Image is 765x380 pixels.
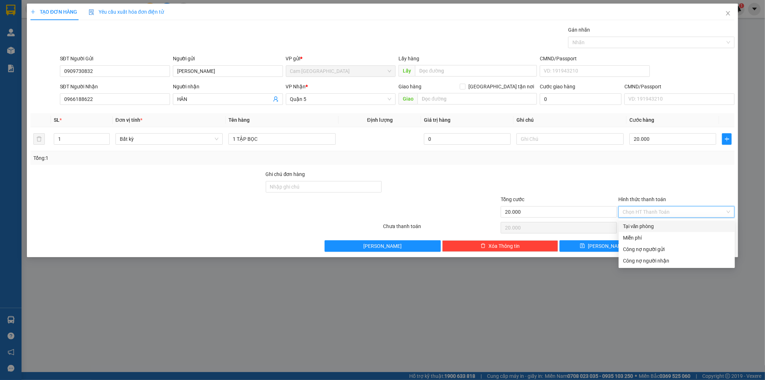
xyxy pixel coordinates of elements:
[623,222,731,230] div: Tại văn phòng
[619,255,735,267] div: Cước gửi hàng sẽ được ghi vào công nợ của người nhận
[290,94,392,105] span: Quận 5
[417,93,537,105] input: Dọc đường
[228,133,336,145] input: VD: Bàn, Ghế
[383,222,500,235] div: Chưa thanh toán
[228,117,250,123] span: Tên hàng
[367,117,393,123] span: Định lượng
[33,154,295,162] div: Tổng: 1
[623,245,731,253] div: Công nợ người gửi
[540,84,575,89] label: Cước giao hàng
[442,240,558,252] button: deleteXóa Thông tin
[501,196,524,202] span: Tổng cước
[540,55,650,62] div: CMND/Passport
[718,4,738,24] button: Close
[89,9,94,15] img: icon
[559,240,646,252] button: save[PERSON_NAME]
[624,83,735,91] div: CMND/Passport
[173,55,283,62] div: Người gửi
[516,133,624,145] input: Ghi Chú
[618,196,666,202] label: Hình thức thanh toán
[30,9,77,15] span: TẠO ĐƠN HÀNG
[120,134,218,144] span: Bất kỳ
[60,55,170,62] div: SĐT Người Gửi
[398,56,419,61] span: Lấy hàng
[266,171,305,177] label: Ghi chú đơn hàng
[89,9,164,15] span: Yêu cầu xuất hóa đơn điện tử
[415,65,537,77] input: Dọc đường
[722,136,731,142] span: plus
[623,257,731,265] div: Công nợ người nhận
[481,243,486,249] span: delete
[488,242,520,250] span: Xóa Thông tin
[30,9,36,14] span: plus
[115,117,142,123] span: Đơn vị tính
[290,66,392,77] span: Cam Thành Bắc
[629,117,654,123] span: Cước hàng
[398,93,417,105] span: Giao
[398,65,415,77] span: Lấy
[588,242,626,250] span: [PERSON_NAME]
[725,10,731,16] span: close
[60,83,170,91] div: SĐT Người Nhận
[398,84,421,89] span: Giao hàng
[44,10,71,44] b: Gửi khách hàng
[60,27,99,33] b: [DOMAIN_NAME]
[424,133,511,145] input: 0
[722,133,732,145] button: plus
[619,244,735,255] div: Cước gửi hàng sẽ được ghi vào công nợ của người gửi
[9,46,39,93] b: Phương Nam Express
[60,34,99,43] li: (c) 2017
[173,83,283,91] div: Người nhận
[424,117,450,123] span: Giá trị hàng
[54,117,60,123] span: SL
[33,133,45,145] button: delete
[580,243,585,249] span: save
[540,93,622,105] input: Cước giao hàng
[363,242,402,250] span: [PERSON_NAME]
[466,83,537,91] span: [GEOGRAPHIC_DATA] tận nơi
[273,96,279,102] span: user-add
[568,27,590,33] label: Gán nhãn
[266,181,382,193] input: Ghi chú đơn hàng
[325,240,441,252] button: [PERSON_NAME]
[514,113,627,127] th: Ghi chú
[286,55,396,62] div: VP gửi
[623,234,731,242] div: Miễn phí
[78,9,95,26] img: logo.jpg
[286,84,306,89] span: VP Nhận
